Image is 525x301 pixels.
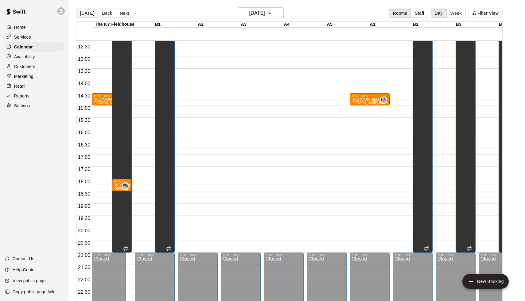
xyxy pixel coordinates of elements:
span: 14:00 [76,81,92,86]
div: Leo Seminati [380,97,387,104]
a: Availability [5,52,64,61]
a: Reports [5,91,64,101]
div: The KY Fieldhouse [93,22,136,28]
button: [DATE] [76,9,98,18]
span: 15:00 [76,105,92,111]
div: 21:00 – 23:59 [94,253,124,257]
span: 21:00 [76,253,92,258]
span: 18:00 [76,179,92,184]
div: A5 [308,22,351,28]
span: 20:30 [76,240,92,246]
p: Calendar [14,44,33,50]
a: Retail [5,82,64,91]
p: Home [14,24,26,30]
div: 21:00 – 23:59 [437,253,474,257]
div: 14:30 – 15:00 [94,94,130,97]
p: Help Center [13,267,36,273]
span: [PERSON_NAME] Baseball/Softball (Hitting or Fielding) [94,101,175,105]
button: Rooms [389,9,411,18]
div: Evan Webster [122,182,129,190]
span: Recurring event [123,246,128,251]
a: Customers [5,62,64,71]
span: 12:30 [76,44,92,49]
span: 18:30 [76,191,92,196]
div: A3 [222,22,265,28]
a: Calendar [5,42,64,51]
span: EW [122,183,129,189]
a: Home [5,23,64,32]
button: Staff [411,9,428,18]
p: Contact Us [13,256,34,262]
button: Next [116,9,133,18]
div: 21:00 – 23:59 [223,253,259,257]
p: Customers [14,63,35,70]
span: 13:00 [76,56,92,62]
button: [DATE] [238,7,284,19]
div: B2 [394,22,437,28]
p: Availability [14,54,35,60]
p: Services [14,34,31,40]
div: 21:00 – 23:59 [266,253,302,257]
p: Copy public page link [13,289,54,295]
a: Settings [5,101,64,110]
p: Reports [14,93,29,99]
div: 18:00 – 18:30 [114,180,130,183]
span: Recurring event [424,246,429,251]
p: Settings [14,103,30,109]
span: 15:30 [76,118,92,123]
div: 21:00 – 23:59 [180,253,216,257]
span: Recurring event [166,246,171,251]
div: 21:00 – 23:59 [480,253,517,257]
button: Back [98,9,116,18]
button: add [462,274,509,289]
button: Week [446,9,466,18]
div: 21:00 – 23:59 [395,253,431,257]
span: 22:30 [76,289,92,295]
div: A4 [265,22,308,28]
button: Day [431,9,447,18]
span: 17:00 [76,154,92,160]
span: Recurring event [467,246,472,251]
div: A1 [351,22,394,28]
div: B4 [480,22,523,28]
a: Services [5,32,64,42]
div: 18:00 – 18:30: Nathan Hacker [112,179,132,191]
div: 21:00 – 23:59 [309,253,345,257]
span: LS [381,97,386,103]
span: 17:30 [76,167,92,172]
h6: [DATE] [249,9,265,17]
div: 14:30 – 15:00 [352,94,388,97]
div: 14:30 – 15:00: Leo Seminati Baseball/Softball (Hitting or Fielding) [350,93,390,105]
span: 20:00 [76,228,92,233]
span: 16:30 [76,142,92,147]
span: 21:30 [76,265,92,270]
a: Marketing [5,72,64,81]
p: View public page [13,278,46,284]
p: Retail [14,83,25,89]
button: Filter View [468,9,503,18]
span: 16:00 [76,130,92,135]
span: Evan Webster [124,182,129,190]
span: 19:00 [76,204,92,209]
span: 19:30 [76,216,92,221]
div: B1 [136,22,179,28]
div: B3 [437,22,480,28]
span: 14:30 [76,93,92,98]
span: Leo Seminati [382,97,387,104]
span: 13:30 [76,69,92,74]
span: 22:00 [76,277,92,282]
div: 21:00 – 23:59 [352,253,388,257]
span: [PERSON_NAME] Baseball/Softball (Hitting or Fielding) [352,101,433,105]
p: Marketing [14,73,33,79]
div: A2 [179,22,222,28]
div: 21:00 – 23:59 [137,253,173,257]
